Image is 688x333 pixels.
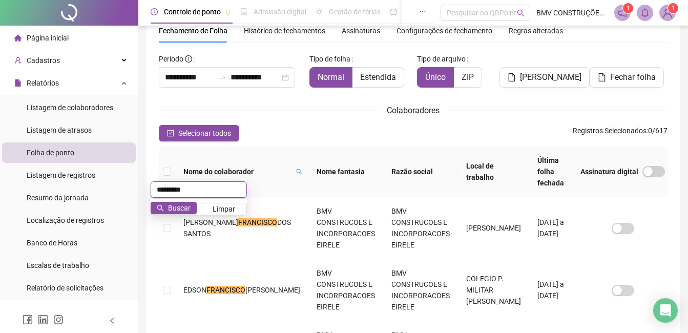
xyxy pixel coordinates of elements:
span: : 0 / 617 [573,125,668,141]
span: to [218,73,226,81]
span: Estendida [360,72,396,82]
mark: FRANCISCO [238,218,277,226]
span: Resumo da jornada [27,194,89,202]
span: Controle de ponto [164,8,221,16]
span: Localização de registros [27,216,104,224]
span: bell [640,8,650,17]
td: [DATE] a [DATE] [529,259,572,321]
span: file [14,79,22,87]
td: BMV CONSTRUCOES E INCORPORACOES EIRELE [308,259,383,321]
span: Relatórios [27,79,59,87]
span: file-done [240,8,247,15]
span: Normal [318,72,344,82]
span: Tipo de folha [309,53,350,65]
td: [DATE] a [DATE] [529,197,572,259]
span: Assinatura digital [580,166,638,177]
span: Relatório de solicitações [27,284,103,292]
td: [PERSON_NAME] [458,197,529,259]
span: Listagem de colaboradores [27,103,113,112]
mark: FRANCISCO [206,286,245,294]
button: Buscar [151,202,197,214]
span: ZIP [462,72,474,82]
span: left [109,317,116,324]
img: 66634 [660,5,675,20]
span: home [14,34,22,41]
span: [PERSON_NAME] [520,71,581,84]
span: Configurações de fechamento [397,27,492,34]
span: Limpar [213,203,235,215]
button: Fechar folha [590,67,664,88]
span: notification [618,8,627,17]
span: Admissão digital [254,8,306,16]
span: swap-right [218,73,226,81]
span: Colaboradores [387,106,440,115]
span: 1 [672,5,675,12]
span: BMV CONSTRUÇÕES E INCORPORAÇÕES [536,7,608,18]
span: facebook [23,315,33,325]
span: Banco de Horas [27,239,77,247]
span: instagram [53,315,64,325]
td: COLEGIO P. MILITAR [PERSON_NAME] [458,259,529,321]
span: search [296,169,302,175]
th: Razão social [383,147,458,197]
th: Nome fantasia [308,147,383,197]
span: Listagem de registros [27,171,95,179]
span: Período [159,55,183,63]
span: Listagem de atrasos [27,126,92,134]
button: Limpar [201,203,247,215]
span: Histórico de fechamentos [244,27,325,35]
span: search [157,204,164,212]
span: file [598,73,606,81]
span: Escalas de trabalho [27,261,89,269]
span: Fechar folha [610,71,656,84]
span: Único [425,72,446,82]
span: 1 [627,5,630,12]
span: Nome do colaborador [183,166,292,177]
span: sun [316,8,323,15]
span: file [508,73,516,81]
span: search [294,164,304,179]
span: [PERSON_NAME] [245,286,300,294]
span: Gestão de férias [329,8,381,16]
span: pushpin [225,9,231,15]
span: dashboard [390,8,397,15]
sup: Atualize o seu contato no menu Meus Dados [668,3,678,13]
td: BMV CONSTRUCOES E INCORPORACOES EIRELE [308,197,383,259]
span: Assinaturas [342,27,380,34]
th: Local de trabalho [458,147,529,197]
span: [PERSON_NAME] [183,218,238,226]
span: user-add [14,57,22,64]
span: Tipo de arquivo [417,53,466,65]
span: Cadastros [27,56,60,65]
th: Última folha fechada [529,147,572,197]
span: Regras alteradas [509,27,563,34]
span: check-square [167,130,174,137]
td: BMV CONSTRUCOES E INCORPORACOES EIRELE [383,197,458,259]
span: Buscar [168,202,191,214]
span: ellipsis [419,8,426,15]
div: Open Intercom Messenger [653,298,678,323]
span: Registros Selecionados [573,127,647,135]
button: Selecionar todos [159,125,239,141]
button: [PERSON_NAME] [499,67,590,88]
sup: 1 [623,3,633,13]
span: linkedin [38,315,48,325]
td: BMV CONSTRUCOES E INCORPORACOES EIRELE [383,259,458,321]
span: info-circle [185,55,192,63]
span: Fechamento de Folha [159,27,227,35]
span: Folha de ponto [27,149,74,157]
span: Selecionar todos [178,128,231,139]
span: Página inicial [27,34,69,42]
span: EDSON [183,286,206,294]
span: search [517,9,525,17]
span: clock-circle [151,8,158,15]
